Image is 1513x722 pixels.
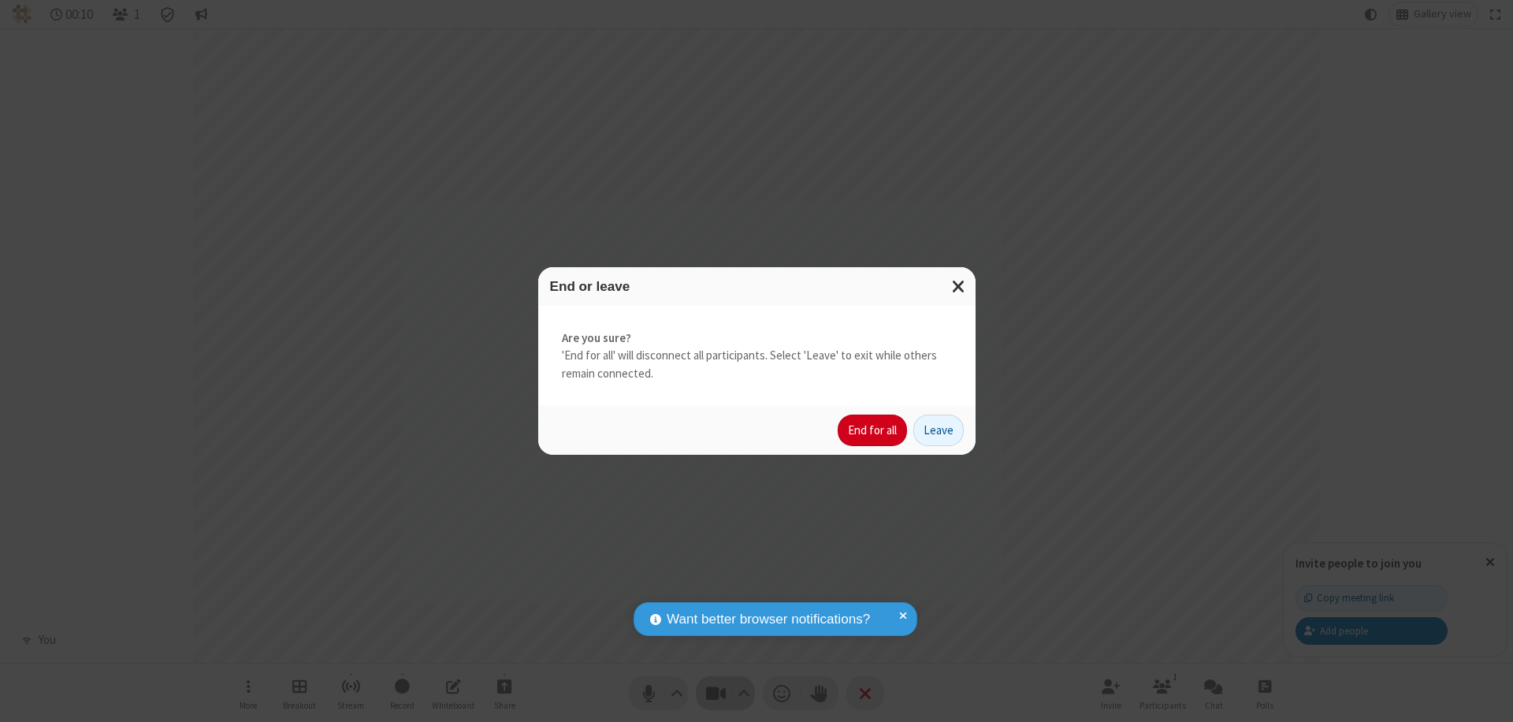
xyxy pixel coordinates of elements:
h3: End or leave [550,279,964,294]
button: End for all [838,415,907,446]
span: Want better browser notifications? [667,609,870,630]
strong: Are you sure? [562,329,952,348]
div: 'End for all' will disconnect all participants. Select 'Leave' to exit while others remain connec... [538,306,976,407]
button: Close modal [942,267,976,306]
button: Leave [913,415,964,446]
